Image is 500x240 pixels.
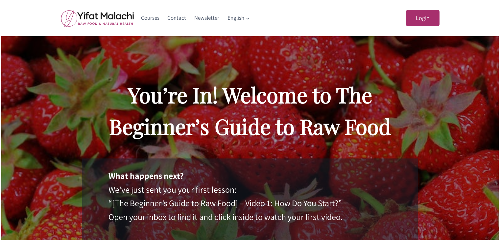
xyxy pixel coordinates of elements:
img: yifat_logo41_en.png [61,10,134,27]
a: Contact [163,10,190,26]
nav: Primary Navigation [137,10,254,26]
a: Courses [137,10,164,26]
a: Newsletter [190,10,224,26]
a: Login [406,10,440,27]
a: English [223,10,254,26]
h2: You’re In! Welcome to The Beginner’s Guide to Raw Food [82,79,418,142]
strong: What happens next? [108,170,184,181]
span: English [227,13,250,22]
